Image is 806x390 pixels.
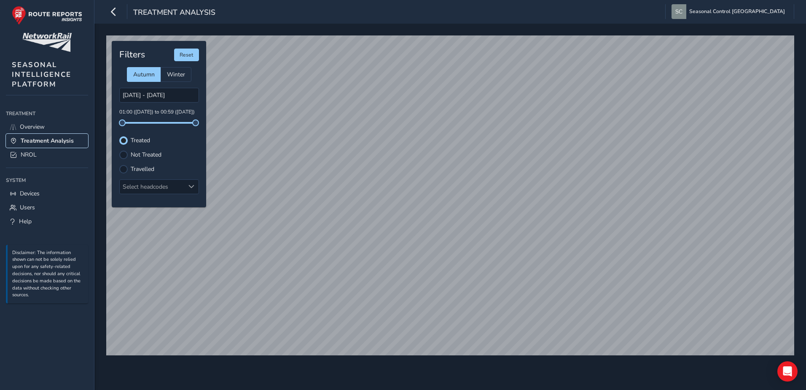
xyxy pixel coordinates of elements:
span: SEASONAL INTELLIGENCE PLATFORM [12,60,71,89]
div: System [6,174,88,187]
a: Treatment Analysis [6,134,88,148]
label: Treated [131,138,150,144]
a: Devices [6,187,88,200]
a: NROL [6,148,88,162]
button: Reset [174,49,199,61]
a: Overview [6,120,88,134]
div: Autumn [127,67,161,82]
span: Devices [20,190,40,198]
span: Seasonal Control [GEOGRAPHIC_DATA] [689,4,785,19]
p: Disclaimer: The information shown can not be solely relied upon for any safety-related decisions,... [12,249,84,299]
span: Help [19,217,32,225]
span: Overview [20,123,45,131]
div: Winter [161,67,191,82]
img: diamond-layout [672,4,686,19]
button: Seasonal Control [GEOGRAPHIC_DATA] [672,4,788,19]
div: Select headcodes [120,180,185,194]
a: Users [6,200,88,214]
span: Autumn [133,70,155,79]
label: Travelled [131,166,154,172]
span: Users [20,203,35,211]
div: Open Intercom Messenger [777,361,798,382]
p: 01:00 ([DATE]) to 00:59 ([DATE]) [119,108,199,116]
a: Help [6,214,88,228]
span: Treatment Analysis [133,7,215,19]
img: customer logo [22,33,72,52]
div: Treatment [6,107,88,120]
span: Treatment Analysis [21,137,74,145]
canvas: Map [106,35,794,355]
h4: Filters [119,49,145,60]
span: NROL [21,151,37,159]
label: Not Treated [131,152,161,158]
span: Winter [167,70,185,79]
img: rr logo [12,6,82,25]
